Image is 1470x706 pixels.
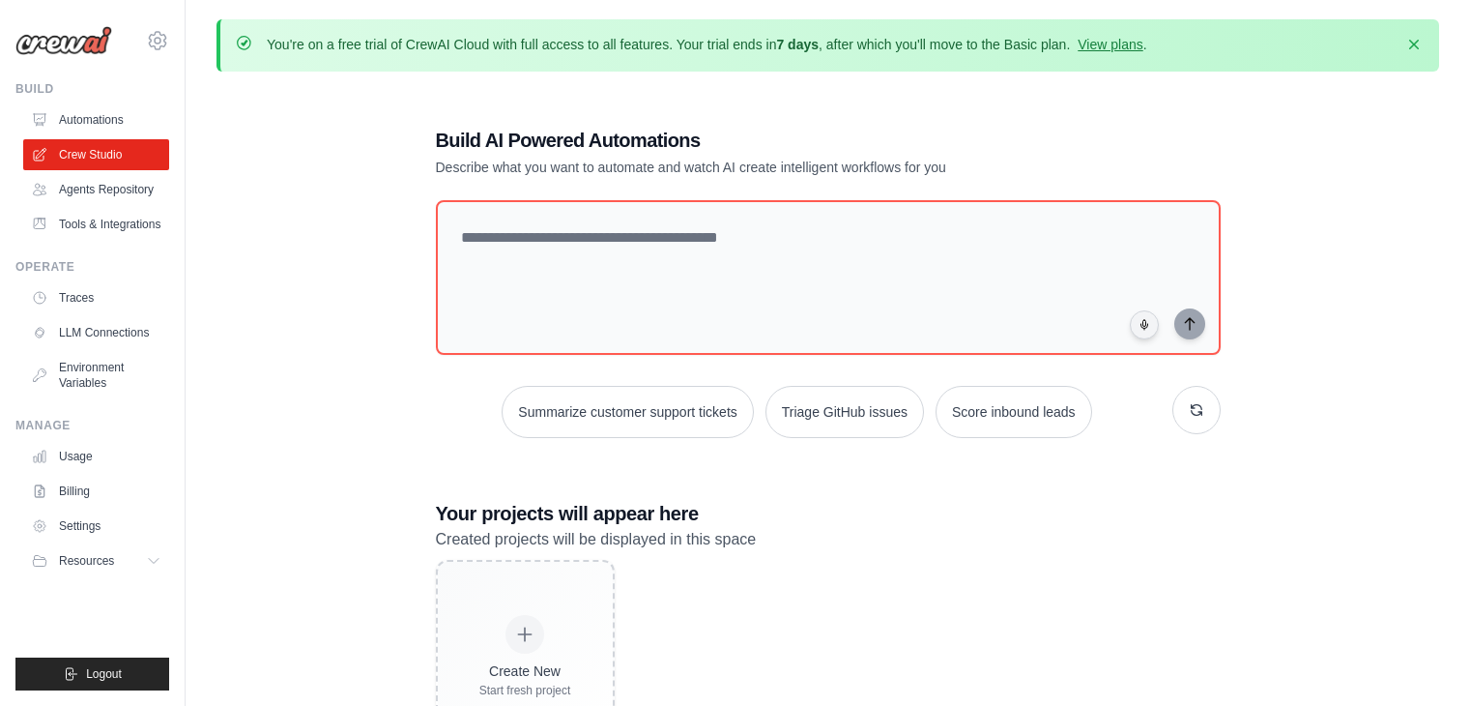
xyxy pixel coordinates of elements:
a: Agents Repository [23,174,169,205]
button: Summarize customer support tickets [502,386,753,438]
h1: Build AI Powered Automations [436,127,1085,154]
a: Billing [23,476,169,507]
a: View plans [1078,37,1142,52]
div: Start fresh project [479,683,571,698]
a: Traces [23,282,169,313]
button: Click to speak your automation idea [1130,310,1159,339]
h3: Your projects will appear here [436,500,1221,527]
span: Resources [59,553,114,569]
a: Tools & Integrations [23,209,169,240]
div: Create New [479,662,571,681]
span: Logout [86,666,122,682]
strong: 7 days [776,37,819,52]
a: Automations [23,104,169,135]
p: Describe what you want to automate and watch AI create intelligent workflows for you [436,158,1085,177]
a: Environment Variables [23,352,169,398]
a: Crew Studio [23,139,169,170]
a: Settings [23,511,169,542]
img: Logo [15,26,112,55]
p: You're on a free trial of CrewAI Cloud with full access to all features. Your trial ends in , aft... [267,35,1147,54]
p: Created projects will be displayed in this space [436,527,1221,552]
a: Usage [23,441,169,472]
div: Build [15,81,169,97]
button: Triage GitHub issues [765,386,924,438]
div: Manage [15,418,169,433]
button: Logout [15,658,169,691]
a: LLM Connections [23,317,169,348]
button: Get new suggestions [1172,386,1221,434]
div: Operate [15,259,169,275]
button: Score inbound leads [936,386,1092,438]
button: Resources [23,545,169,576]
